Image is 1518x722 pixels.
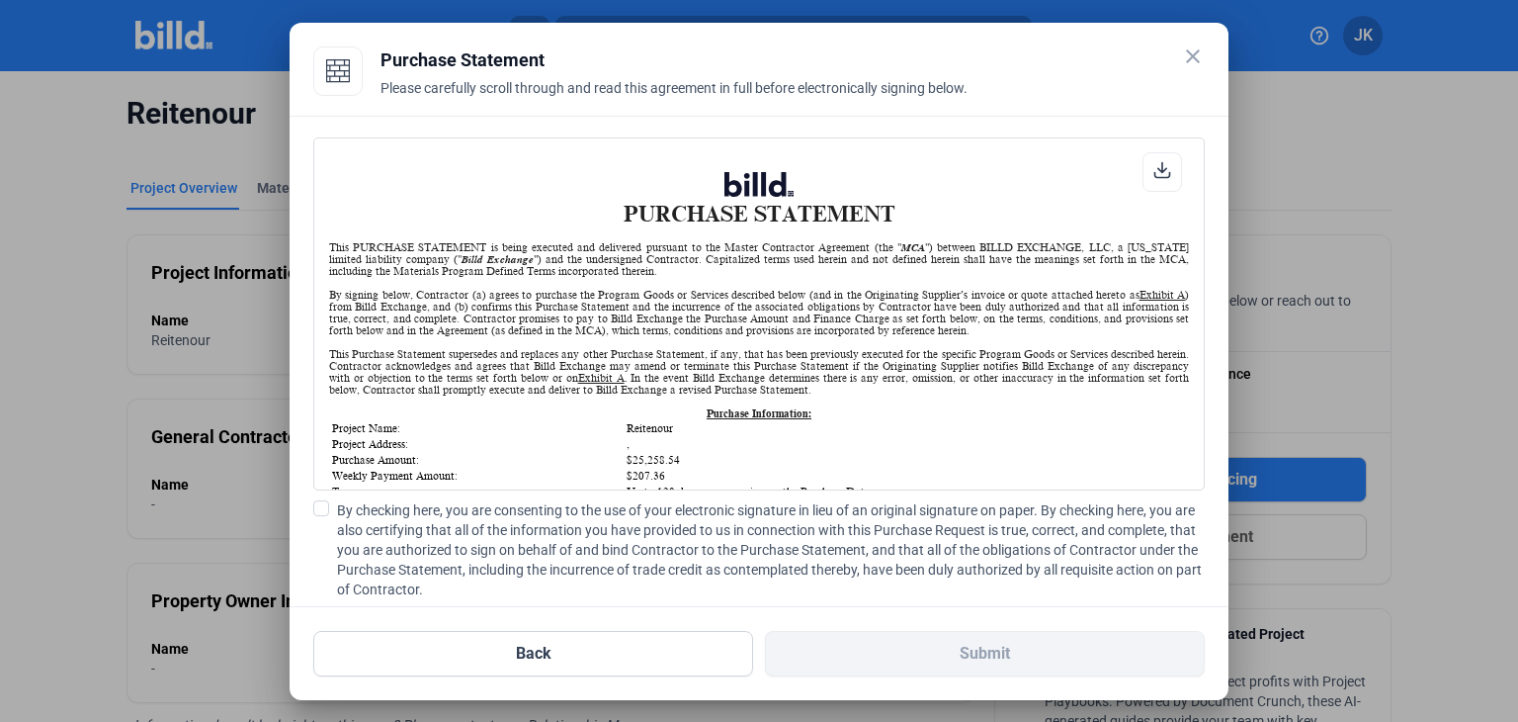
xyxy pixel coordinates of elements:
[329,348,1189,396] div: This Purchase Statement supersedes and replaces any other Purchase Statement, if any, that has be...
[329,172,1189,226] h1: PURCHASE STATEMENT
[626,453,1187,467] td: $25,258.54
[626,437,1187,451] td: ,
[331,437,624,451] td: Project Address:
[765,631,1205,677] button: Submit
[626,469,1187,483] td: $207.36
[329,241,1189,277] div: This PURCHASE STATEMENT is being executed and delivered pursuant to the Master Contractor Agreeme...
[380,78,1205,122] div: Please carefully scroll through and read this agreement in full before electronically signing below.
[901,241,925,253] i: MCA
[331,485,624,498] td: Term:
[380,46,1205,74] div: Purchase Statement
[578,372,625,384] u: Exhibit A
[329,289,1189,336] div: By signing below, Contractor (a) agrees to purchase the Program Goods or Services described below...
[337,500,1205,599] span: By checking here, you are consenting to the use of your electronic signature in lieu of an origin...
[462,253,534,265] i: Billd Exchange
[331,469,624,483] td: Weekly Payment Amount:
[331,421,624,435] td: Project Name:
[331,453,624,467] td: Purchase Amount:
[707,407,811,419] u: Purchase Information:
[313,631,753,677] button: Back
[1181,45,1205,68] mat-icon: close
[1139,289,1185,301] u: Exhibit A
[626,421,1187,435] td: Reitenour
[626,485,1187,498] td: Up to 120 days, commencing on the Purchase Date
